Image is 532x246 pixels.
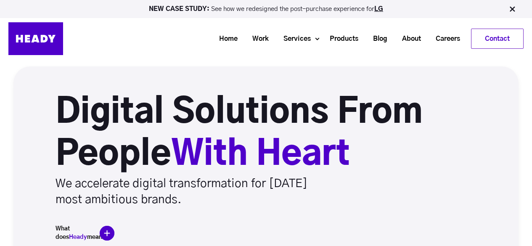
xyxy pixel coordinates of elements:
a: LG [374,6,383,12]
p: See how we redesigned the post-purchase experience for [4,6,528,12]
a: Products [319,31,363,47]
h1: Digital Solutions From People [56,92,501,176]
span: Heady [69,234,87,240]
a: About [392,31,425,47]
a: Contact [471,29,523,48]
span: With Heart [171,138,350,172]
img: plus-icon [100,226,114,241]
h5: What does mean? [56,225,98,241]
a: Services [273,31,315,47]
a: Careers [425,31,464,47]
strong: NEW CASE STUDY: [149,6,211,12]
a: Blog [363,31,392,47]
a: Work [242,31,273,47]
img: Close Bar [508,5,516,13]
p: We accelerate digital transformation for [DATE] most ambitious brands. [56,176,331,208]
a: Home [209,31,242,47]
img: Heady_Logo_Web-01 (1) [8,22,63,55]
div: Navigation Menu [71,29,524,49]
